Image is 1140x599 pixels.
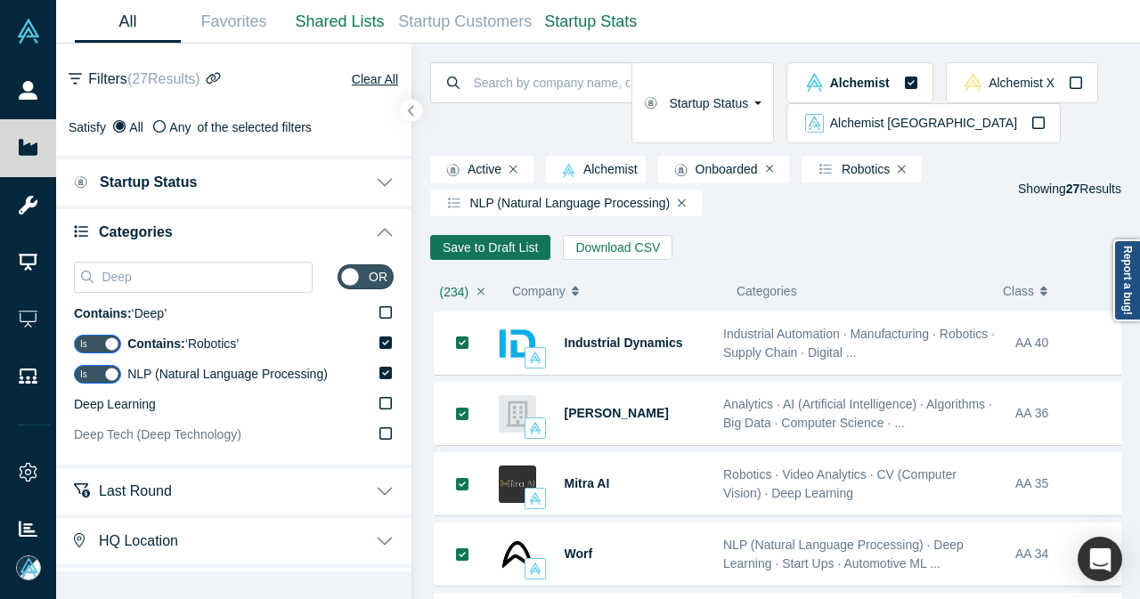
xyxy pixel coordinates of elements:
[16,19,41,44] img: Alchemist Vault Logo
[529,352,541,364] img: alchemist Vault Logo
[351,69,399,90] button: Clear All
[99,532,178,549] span: HQ Location
[100,174,197,190] span: Startup Status
[554,163,638,177] span: Alchemist
[472,61,631,103] input: Search by company name, class, customer, one-liner or category
[562,164,575,177] img: alchemist Vault Logo
[499,325,536,362] img: Industrial Dynamics's Logo
[830,77,890,89] span: Alchemist
[435,312,490,374] button: Bookmark
[786,62,932,103] button: alchemist Vault LogoAlchemist
[393,1,538,43] a: Startup Customers
[56,514,411,564] button: HQ Location
[1015,453,1121,514] div: AA 35
[723,538,964,571] span: NLP (Natural Language Processing) · Deep Learning · Start Ups · Automotive ML ...
[898,163,906,175] button: Remove Filter
[529,422,541,434] img: alchemist Vault Logo
[678,197,686,209] button: Remove Filter
[565,546,593,561] a: Worf
[1015,312,1121,374] div: AA 40
[529,563,541,575] img: alchemist Vault Logo
[723,327,995,360] span: Industrial Automation · Manufacturing · Robotics · Supply Chain · Digital ...
[1003,272,1109,310] button: Class
[499,465,536,503] img: Mitra AI's Logo
[435,453,490,514] button: Bookmark
[1003,272,1034,310] span: Class
[565,406,669,420] a: [PERSON_NAME]
[644,96,657,110] img: Startup status
[440,285,469,299] span: ( 234 )
[805,73,824,92] img: alchemist Vault Logo
[563,235,672,260] button: Download CSV
[430,235,550,260] button: Save to Draft List
[74,306,132,320] b: Contains:
[99,223,173,240] span: Categories
[666,163,758,177] span: Onboarded
[129,120,143,134] span: All
[631,62,775,143] button: Startup Status
[446,163,460,177] img: Startup status
[723,467,957,500] span: Robotics · Video Analytics · CV (Computer Vision) · Deep Learning
[56,206,411,255] button: Categories
[75,1,181,43] a: All
[69,118,399,137] div: Satisfy of the selected filters
[287,1,393,43] a: Shared Lists
[169,120,191,134] span: Any
[946,62,1098,103] button: alchemistx Vault LogoAlchemist X
[509,163,517,175] button: Remove Filter
[964,73,982,92] img: alchemistx Vault Logo
[499,536,536,573] img: Worf's Logo
[127,71,200,86] span: ( 27 Results)
[1018,182,1121,196] span: Showing Results
[538,1,644,43] a: Startup Stats
[99,482,172,499] span: Last Round
[56,156,411,206] button: Startup Status
[810,163,890,175] span: Robotics
[127,336,239,351] span: ‘ Robotics ’
[674,163,688,177] img: Startup status
[435,523,490,585] button: Bookmark
[181,1,287,43] a: Favorites
[16,555,41,580] img: Mia Scott's Account
[127,336,185,351] b: Contains:
[512,272,718,310] button: Company
[830,117,1017,129] span: Alchemist [GEOGRAPHIC_DATA]
[88,69,199,90] span: Filters
[786,103,1061,144] button: alchemist_aj Vault LogoAlchemist [GEOGRAPHIC_DATA]
[766,163,774,175] button: Remove Filter
[1066,182,1080,196] strong: 27
[74,427,241,441] span: Deep Tech (Deep Technology)
[1015,383,1121,444] div: AA 36
[512,272,566,310] span: Company
[565,476,610,490] a: Mitra AI
[1015,523,1121,585] div: AA 34
[100,265,312,288] input: Search Categories
[435,383,490,444] button: Bookmark
[723,397,992,430] span: Analytics · AI (Artificial Intelligence) · Algorithms · Big Data · Computer Science · ...
[805,114,824,133] img: alchemist_aj Vault Logo
[737,284,797,298] span: Categories
[74,306,167,320] span: ‘ Deep ’
[565,336,683,350] a: Industrial Dynamics
[529,492,541,505] img: alchemist Vault Logo
[438,197,670,209] span: NLP (Natural Language Processing)
[499,395,536,433] img: Arata AI's Logo
[56,465,411,514] button: Last Round
[1113,239,1140,321] a: Report a bug!
[989,77,1054,89] span: Alchemist X
[438,163,501,177] span: Active
[74,175,87,190] img: Startup status
[127,367,328,381] span: NLP (Natural Language Processing)
[74,397,156,411] span: Deep Learning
